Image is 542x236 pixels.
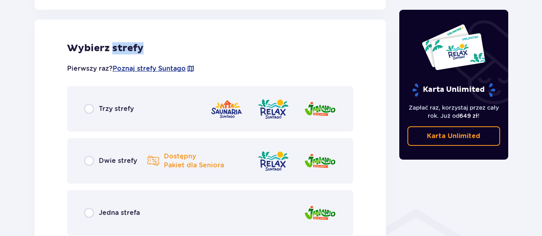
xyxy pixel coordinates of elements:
[304,201,336,225] img: Jamango
[407,104,500,120] p: Zapłać raz, korzystaj przez cały rok. Już od !
[210,97,243,121] img: Saunaria
[99,156,137,165] span: Dwie strefy
[113,64,186,73] a: Poznaj strefy Suntago
[257,149,290,173] img: Relax
[164,152,224,170] p: Dostępny Pakiet dla Seniora
[411,83,496,97] p: Karta Unlimited
[427,132,480,141] p: Karta Unlimited
[421,24,486,71] img: Dwie karty całoroczne do Suntago z napisem 'UNLIMITED RELAX', na białym tle z tropikalnymi liśćmi...
[99,208,140,217] span: Jedna strefa
[99,104,134,113] span: Trzy strefy
[67,42,354,54] h2: Wybierz strefy
[407,126,500,146] a: Karta Unlimited
[304,97,336,121] img: Jamango
[257,97,290,121] img: Relax
[304,149,336,173] img: Jamango
[459,113,478,119] span: 649 zł
[67,64,195,73] p: Pierwszy raz?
